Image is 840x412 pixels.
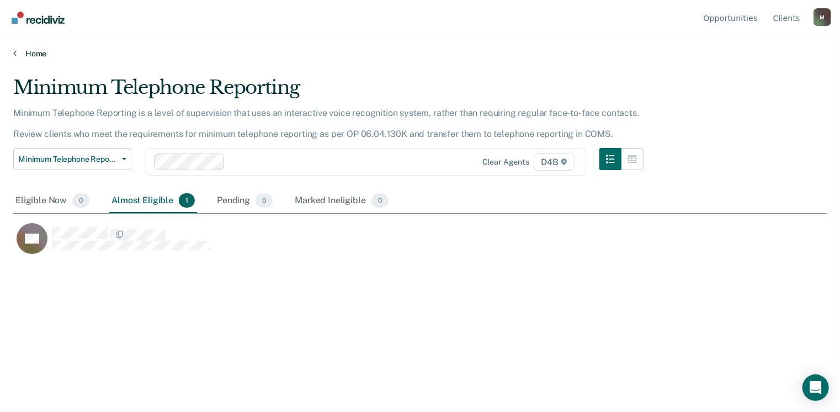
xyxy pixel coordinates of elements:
span: 0 [72,193,89,208]
div: Clear agents [482,157,529,167]
p: Minimum Telephone Reporting is a level of supervision that uses an interactive voice recognition ... [13,108,639,139]
button: Minimum Telephone Reporting [13,148,131,170]
a: Home [13,49,827,59]
span: 0 [371,193,389,208]
img: Recidiviz [12,12,65,24]
div: M [814,8,831,26]
div: Marked Ineligible0 [293,189,391,213]
div: Minimum Telephone Reporting [13,76,644,108]
button: Profile dropdown button [814,8,831,26]
div: Almost Eligible1 [109,189,197,213]
div: Eligible Now0 [13,189,92,213]
span: Minimum Telephone Reporting [18,155,118,164]
span: D4B [534,153,574,171]
div: Pending0 [215,189,275,213]
div: Open Intercom Messenger [802,374,829,401]
span: 0 [256,193,273,208]
div: CaseloadOpportunityCell-0833891 [13,223,725,267]
span: 1 [179,193,195,208]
